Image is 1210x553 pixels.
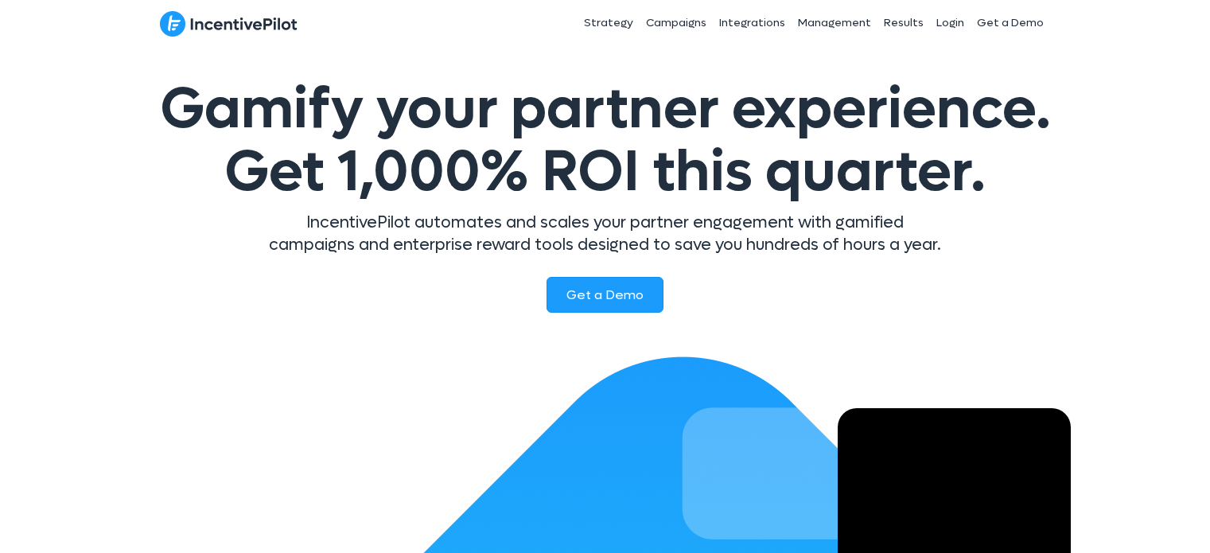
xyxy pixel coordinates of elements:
[930,3,971,43] a: Login
[713,3,792,43] a: Integrations
[792,3,877,43] a: Management
[160,10,298,37] img: IncentivePilot
[578,3,640,43] a: Strategy
[267,212,943,256] p: IncentivePilot automates and scales your partner engagement with gamified campaigns and enterpris...
[566,286,644,303] span: Get a Demo
[469,3,1051,43] nav: Header Menu
[877,3,930,43] a: Results
[971,3,1050,43] a: Get a Demo
[224,134,986,209] span: Get 1,000% ROI this quarter.
[640,3,713,43] a: Campaigns
[160,72,1051,209] span: Gamify your partner experience.
[547,277,663,313] a: Get a Demo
